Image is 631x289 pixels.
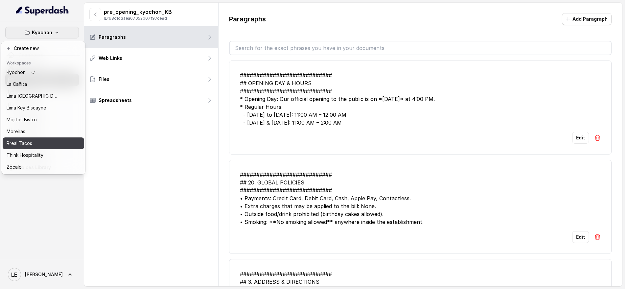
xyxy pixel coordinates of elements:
[7,163,22,171] p: Zocalo
[5,27,79,38] button: Kyochon
[3,57,84,68] header: Workspaces
[32,29,52,36] p: Kyochon
[7,151,43,159] p: Think Hospitality
[7,68,26,76] p: Kyochon
[7,128,25,135] p: Moreiras
[7,139,32,147] p: Rreal Tacos
[3,42,84,54] button: Create new
[7,92,59,100] p: Lima [GEOGRAPHIC_DATA]
[7,116,37,124] p: Mojitos Bistro
[7,104,46,112] p: Lima Key Biscayne
[1,41,85,174] div: Kyochon
[7,80,27,88] p: La Cañita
